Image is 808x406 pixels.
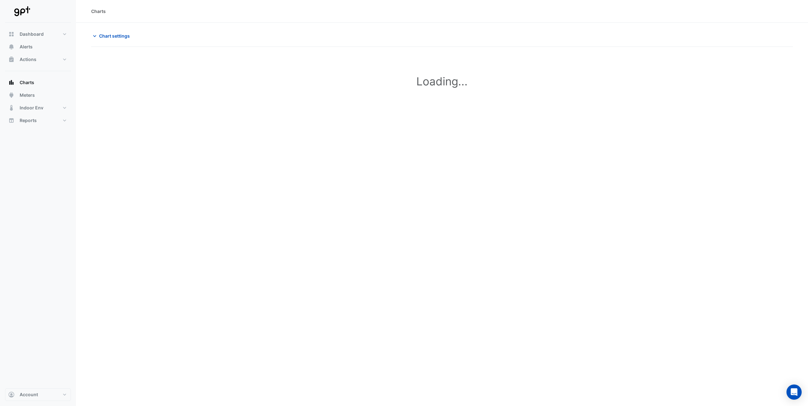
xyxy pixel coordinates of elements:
[8,79,15,86] app-icon: Charts
[20,31,44,37] span: Dashboard
[8,92,15,98] app-icon: Meters
[5,28,71,40] button: Dashboard
[91,30,134,41] button: Chart settings
[20,79,34,86] span: Charts
[105,75,779,88] h1: Loading...
[5,76,71,89] button: Charts
[5,388,71,401] button: Account
[8,117,15,124] app-icon: Reports
[20,391,38,398] span: Account
[20,105,43,111] span: Indoor Env
[8,5,36,18] img: Company Logo
[99,33,130,39] span: Chart settings
[20,117,37,124] span: Reports
[5,89,71,101] button: Meters
[20,44,33,50] span: Alerts
[8,31,15,37] app-icon: Dashboard
[5,114,71,127] button: Reports
[20,92,35,98] span: Meters
[8,105,15,111] app-icon: Indoor Env
[20,56,36,63] span: Actions
[91,8,106,15] div: Charts
[786,384,802,400] div: Open Intercom Messenger
[8,56,15,63] app-icon: Actions
[8,44,15,50] app-icon: Alerts
[5,40,71,53] button: Alerts
[5,53,71,66] button: Actions
[5,101,71,114] button: Indoor Env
